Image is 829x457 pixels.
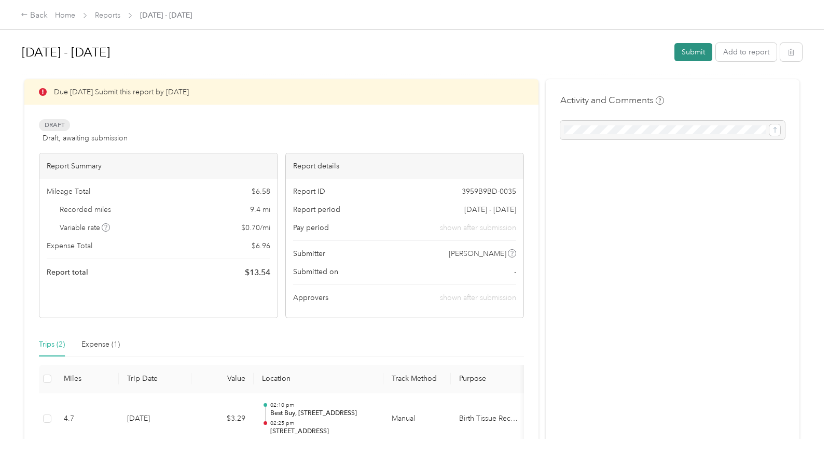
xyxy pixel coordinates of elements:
[270,402,375,409] p: 02:10 pm
[245,266,270,279] span: $ 13.54
[47,240,92,251] span: Expense Total
[43,133,128,144] span: Draft, awaiting submission
[451,393,529,445] td: Birth Tissue Recovery
[716,43,777,61] button: Add to report
[55,11,75,20] a: Home
[95,11,120,20] a: Reports
[464,204,516,215] span: [DATE] - [DATE]
[383,365,451,393] th: Track Method
[383,393,451,445] td: Manual
[21,9,48,22] div: Back
[119,393,191,445] td: [DATE]
[191,365,254,393] th: Value
[286,153,524,179] div: Report details
[56,393,119,445] td: 4.7
[24,79,538,105] div: Due [DATE]. Submit this report by [DATE]
[22,40,667,65] h1: Sep 28 - Oct 4, 2025
[440,222,516,233] span: shown after submission
[674,43,712,61] button: Submit
[293,222,329,233] span: Pay period
[449,248,506,259] span: [PERSON_NAME]
[440,293,516,302] span: shown after submission
[293,292,328,303] span: Approvers
[47,267,88,278] span: Report total
[252,186,270,197] span: $ 6.58
[39,153,278,179] div: Report Summary
[39,119,70,131] span: Draft
[451,365,529,393] th: Purpose
[47,186,90,197] span: Mileage Total
[293,204,340,215] span: Report period
[270,420,375,427] p: 02:25 pm
[254,365,383,393] th: Location
[56,365,119,393] th: Miles
[250,204,270,215] span: 9.4 mi
[270,427,375,436] p: [STREET_ADDRESS]
[462,186,516,197] span: 3959B9BD-0035
[140,10,192,21] span: [DATE] - [DATE]
[60,204,111,215] span: Recorded miles
[293,248,325,259] span: Submitter
[241,222,270,233] span: $ 0.70 / mi
[191,393,254,445] td: $3.29
[293,266,338,277] span: Submitted on
[771,399,829,457] iframe: Everlance-gr Chat Button Frame
[560,94,664,107] h4: Activity and Comments
[270,409,375,418] p: Best Buy, [STREET_ADDRESS]
[39,339,65,350] div: Trips (2)
[252,240,270,251] span: $ 6.96
[60,222,110,233] span: Variable rate
[293,186,325,197] span: Report ID
[81,339,120,350] div: Expense (1)
[514,266,516,277] span: -
[119,365,191,393] th: Trip Date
